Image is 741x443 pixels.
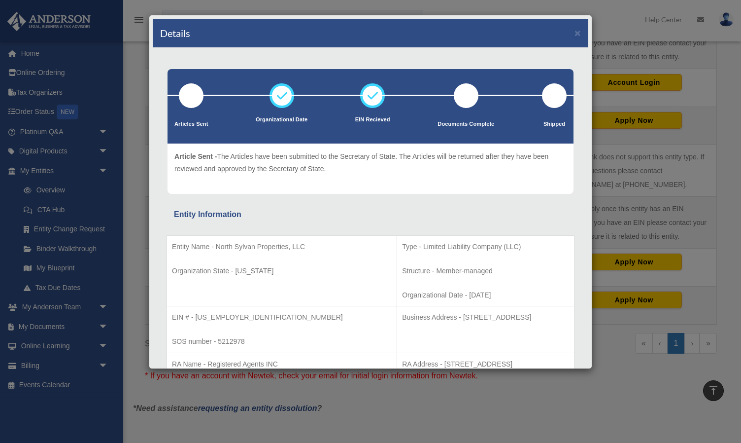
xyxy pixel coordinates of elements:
p: Organizational Date - [DATE] [402,289,569,301]
p: RA Address - [STREET_ADDRESS] [402,358,569,370]
span: Article Sent - [174,152,217,160]
p: Entity Name - North Sylvan Properties, LLC [172,241,392,253]
p: RA Name - Registered Agents INC [172,358,392,370]
p: Type - Limited Liability Company (LLC) [402,241,569,253]
p: Documents Complete [438,119,494,129]
h4: Details [160,26,190,40]
p: Business Address - [STREET_ADDRESS] [402,311,569,324]
p: Structure - Member-managed [402,265,569,277]
p: Shipped [542,119,567,129]
p: Organization State - [US_STATE] [172,265,392,277]
p: Organizational Date [256,115,307,125]
p: The Articles have been submitted to the Secretary of State. The Articles will be returned after t... [174,150,567,175]
p: SOS number - 5212978 [172,335,392,348]
p: Articles Sent [174,119,208,129]
p: EIN # - [US_EMPLOYER_IDENTIFICATION_NUMBER] [172,311,392,324]
p: EIN Recieved [355,115,390,125]
div: Entity Information [174,208,567,221]
button: × [574,28,581,38]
